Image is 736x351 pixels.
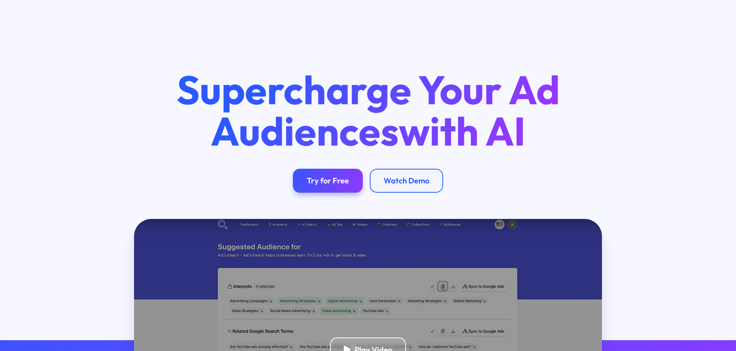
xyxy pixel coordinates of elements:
h1: Supercharge Your Ad Audiences [160,69,576,151]
div: Try for Free [307,176,349,185]
a: Try for Free [293,169,363,193]
div: Watch Demo [384,176,429,185]
span: with AI [399,106,525,156]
